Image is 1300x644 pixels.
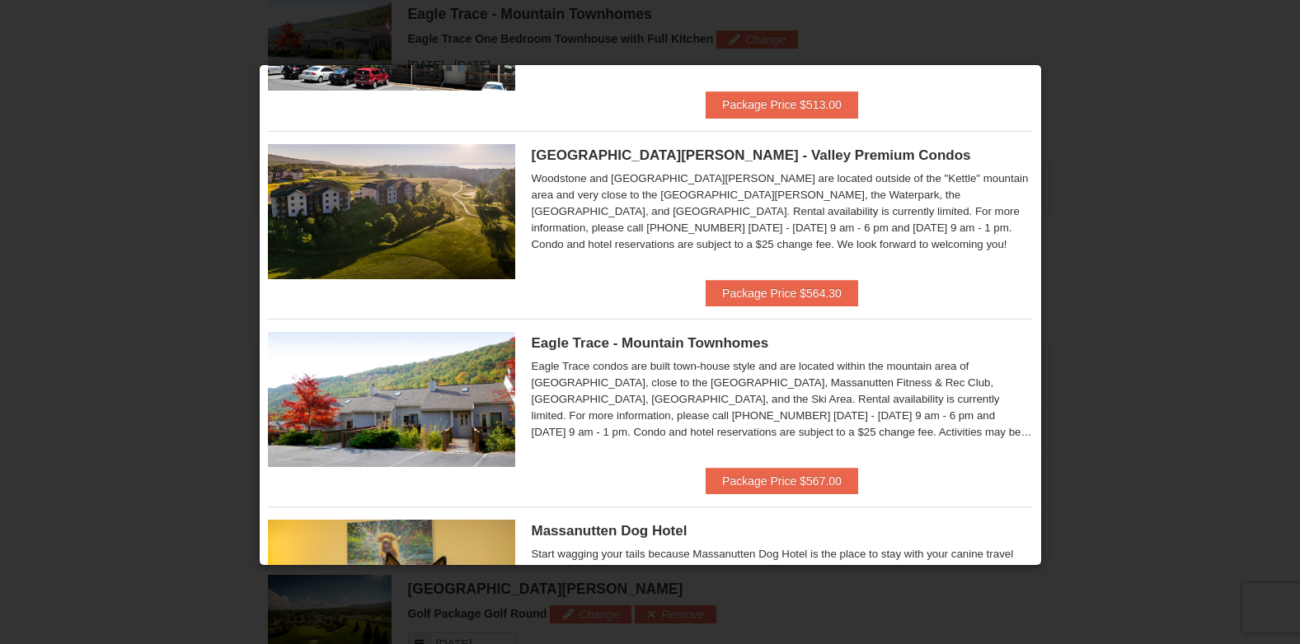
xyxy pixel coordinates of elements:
[532,335,769,351] span: Eagle Trace - Mountain Townhomes
[532,358,1033,441] div: Eagle Trace condos are built town-house style and are located within the mountain area of [GEOGRA...
[706,468,858,494] button: Package Price $567.00
[532,147,971,163] span: [GEOGRAPHIC_DATA][PERSON_NAME] - Valley Premium Condos
[532,546,1033,628] div: Start wagging your tails because Massanutten Dog Hotel is the place to stay with your canine trav...
[706,91,858,118] button: Package Price $513.00
[706,280,858,306] button: Package Price $564.30
[532,523,688,539] span: Massanutten Dog Hotel
[532,170,1033,253] div: Woodstone and [GEOGRAPHIC_DATA][PERSON_NAME] are located outside of the "Kettle" mountain area an...
[268,144,515,279] img: 19219041-4-ec11c166.jpg
[268,332,515,467] img: 19218983-1-9b289e55.jpg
